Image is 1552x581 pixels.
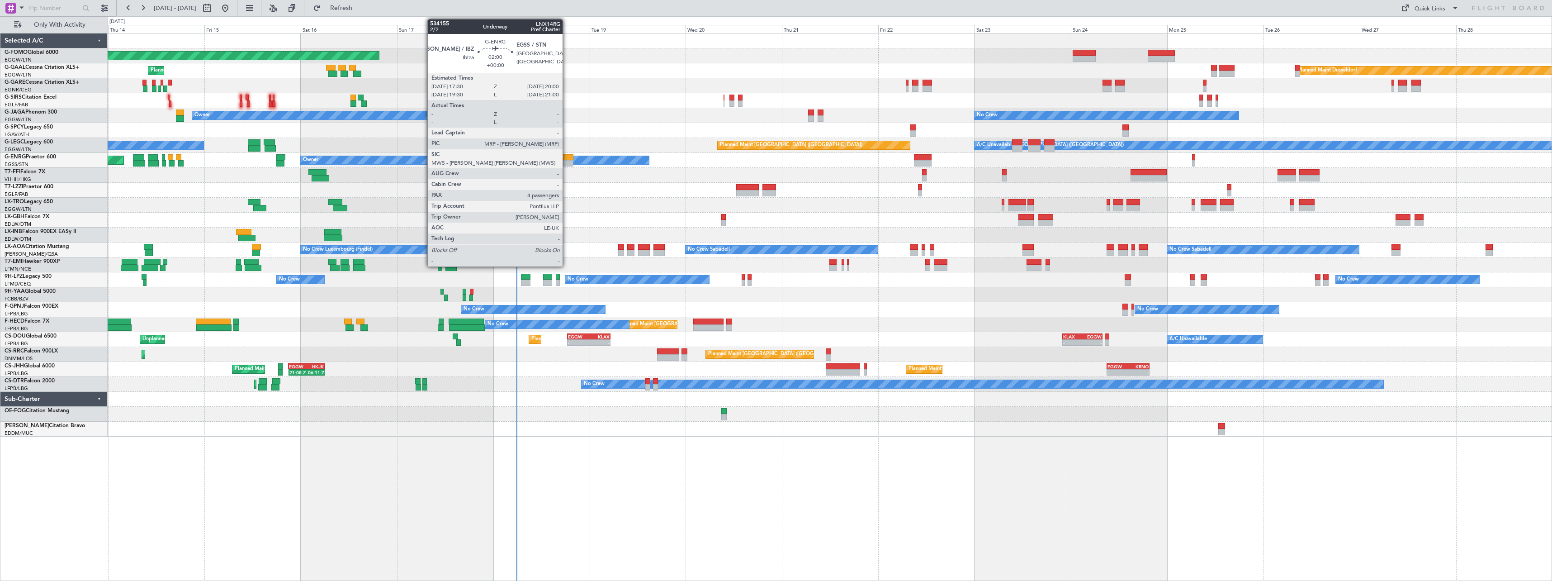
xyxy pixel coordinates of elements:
[5,71,32,78] a: EGGW/LTN
[5,221,31,228] a: EDLW/DTM
[5,80,25,85] span: G-GARE
[708,348,851,361] div: Planned Maint [GEOGRAPHIC_DATA] ([GEOGRAPHIC_DATA])
[464,303,484,316] div: No Crew
[1263,25,1360,33] div: Tue 26
[5,274,23,279] span: 9H-LPZ
[5,310,28,317] a: LFPB/LBG
[5,319,49,324] a: F-HECDFalcon 7X
[151,64,184,77] div: Planned Maint
[1396,1,1463,15] button: Quick Links
[5,154,56,160] a: G-ENRGPraetor 600
[5,340,28,347] a: LFPB/LBG
[10,18,98,32] button: Only With Activity
[1298,64,1357,77] div: Planned Maint Dusseldorf
[322,5,360,11] span: Refresh
[5,65,79,70] a: G-GAALCessna Citation XLS+
[1415,5,1445,14] div: Quick Links
[1338,273,1359,286] div: No Crew
[5,214,24,219] span: LX-GBH
[307,370,324,375] div: 06:11 Z
[5,251,58,257] a: [PERSON_NAME]/QSA
[5,161,28,168] a: EGSS/STN
[5,124,24,130] span: G-SPCY
[1083,334,1102,339] div: EGGW
[1169,243,1211,257] div: No Crew Sabadell
[144,348,238,361] div: Planned Maint Lagos ([PERSON_NAME])
[1063,334,1082,339] div: KLAX
[24,22,95,28] span: Only With Activity
[1107,370,1128,375] div: -
[5,50,58,55] a: G-FOMOGlobal 6000
[5,304,58,309] a: F-GPNJFalcon 900EX
[5,199,53,205] a: LX-TROLegacy 650
[5,184,23,190] span: T7-LZZI
[5,333,57,339] a: CS-DOUGlobal 6500
[397,25,493,33] div: Sun 17
[5,80,79,85] a: G-GARECessna Citation XLS+
[515,176,535,181] div: 05:15 Z
[5,124,53,130] a: G-SPCYLegacy 650
[279,273,300,286] div: No Crew
[977,109,998,122] div: No Crew
[5,229,76,234] a: LX-INBFalcon 900EX EASy II
[5,259,60,264] a: T7-EMIHawker 900XP
[584,377,605,391] div: No Crew
[5,214,49,219] a: LX-GBHFalcon 7X
[5,139,24,145] span: G-LEGC
[5,355,33,362] a: DNMM/LOS
[5,50,28,55] span: G-FOMO
[1360,25,1456,33] div: Wed 27
[5,385,28,392] a: LFPB/LBG
[1083,340,1102,345] div: -
[301,25,397,33] div: Sat 16
[531,333,674,346] div: Planned Maint [GEOGRAPHIC_DATA] ([GEOGRAPHIC_DATA])
[5,319,24,324] span: F-HECD
[5,304,24,309] span: F-GPNJ
[686,25,782,33] div: Wed 20
[5,57,32,63] a: EGGW/LTN
[5,176,31,183] a: VHHH/HKG
[977,138,1124,152] div: A/C Unavailable [GEOGRAPHIC_DATA] ([GEOGRAPHIC_DATA])
[194,109,210,122] div: Owner
[568,334,589,339] div: EGGW
[782,25,878,33] div: Thu 21
[289,364,307,369] div: EGGW
[5,423,85,429] a: [PERSON_NAME]Citation Bravo
[5,370,28,377] a: LFPB/LBG
[5,184,53,190] a: T7-LZZIPraetor 600
[5,169,45,175] a: T7-FFIFalcon 7X
[1167,25,1263,33] div: Mon 25
[5,154,26,160] span: G-ENRG
[5,110,57,115] a: G-JAGAPhenom 300
[5,363,55,369] a: CS-JHHGlobal 6000
[5,348,58,354] a: CS-RRCFalcon 900LX
[109,18,125,26] div: [DATE]
[5,169,20,175] span: T7-FFI
[512,170,533,175] div: VHHH
[307,364,324,369] div: HKJK
[5,206,32,213] a: EGGW/LTN
[5,110,25,115] span: G-JAGA
[5,408,70,414] a: OE-FOGCitation Mustang
[5,281,31,287] a: LFMD/CEQ
[108,25,204,33] div: Thu 14
[303,153,318,167] div: Owner
[5,244,69,249] a: LX-AOACitation Mustang
[1063,340,1082,345] div: -
[487,318,508,331] div: No Crew
[533,170,554,175] div: LTFE
[5,325,28,332] a: LFPB/LBG
[908,362,1051,376] div: Planned Maint [GEOGRAPHIC_DATA] ([GEOGRAPHIC_DATA])
[5,333,26,339] span: CS-DOU
[5,199,24,205] span: LX-TRO
[1169,333,1207,346] div: A/C Unavailable
[1137,303,1158,316] div: No Crew
[1128,370,1149,375] div: -
[5,101,28,108] a: EGLF/FAB
[204,25,301,33] div: Fri 15
[28,1,80,15] input: Trip Number
[1107,364,1128,369] div: EGGW
[975,25,1071,33] div: Sat 23
[568,340,589,345] div: -
[142,333,291,346] div: Unplanned Maint [GEOGRAPHIC_DATA] ([GEOGRAPHIC_DATA])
